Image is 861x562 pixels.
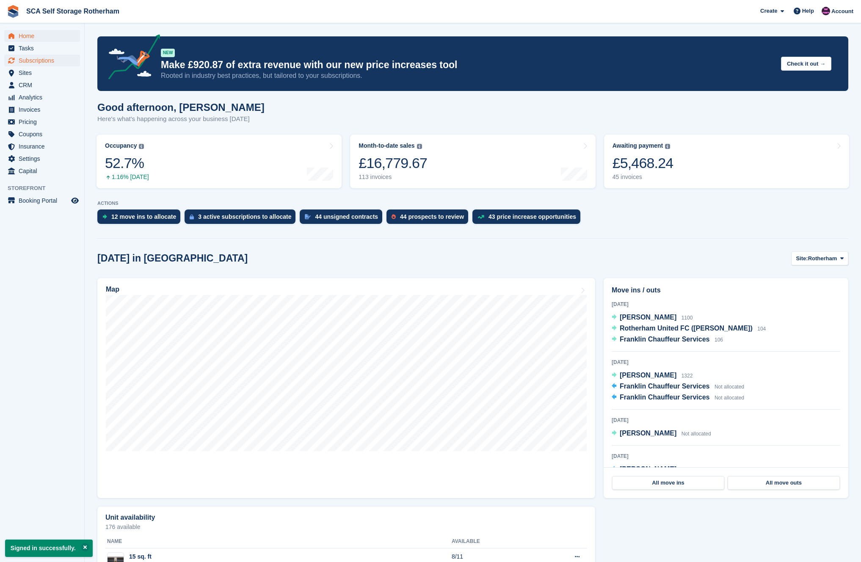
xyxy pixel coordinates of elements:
[19,128,69,140] span: Coupons
[19,140,69,152] span: Insurance
[612,416,840,424] div: [DATE]
[4,128,80,140] a: menu
[612,323,766,334] a: Rotherham United FC ([PERSON_NAME]) 104
[831,7,853,16] span: Account
[105,174,149,181] div: 1.16% [DATE]
[161,59,774,71] p: Make £920.87 of extra revenue with our new price increases tool
[19,153,69,165] span: Settings
[612,370,693,381] a: [PERSON_NAME] 1322
[359,142,414,149] div: Month-to-date sales
[620,314,676,321] span: [PERSON_NAME]
[4,153,80,165] a: menu
[612,285,840,295] h2: Move ins / outs
[105,142,137,149] div: Occupancy
[105,535,452,548] th: Name
[613,174,673,181] div: 45 invoices
[19,165,69,177] span: Capital
[796,254,808,263] span: Site:
[359,174,427,181] div: 113 invoices
[620,383,710,390] span: Franklin Chauffeur Services
[19,79,69,91] span: CRM
[715,384,744,390] span: Not allocated
[665,144,670,149] img: icon-info-grey-7440780725fd019a000dd9b08b2336e03edf1995a4989e88bcd33f0948082b44.svg
[19,67,69,79] span: Sites
[190,214,194,220] img: active_subscription_to_allocate_icon-d502201f5373d7db506a760aba3b589e785aa758c864c3986d89f69b8ff3...
[19,116,69,128] span: Pricing
[4,165,80,177] a: menu
[105,514,155,521] h2: Unit availability
[4,195,80,207] a: menu
[620,466,676,473] span: [PERSON_NAME]
[4,55,80,66] a: menu
[392,214,396,219] img: prospect-51fa495bee0391a8d652442698ab0144808aea92771e9ea1ae160a38d050c398.svg
[315,213,378,220] div: 44 unsigned contracts
[305,214,311,219] img: contract_signature_icon-13c848040528278c33f63329250d36e43548de30e8caae1d1a13099fd9432cc5.svg
[417,144,422,149] img: icon-info-grey-7440780725fd019a000dd9b08b2336e03edf1995a4989e88bcd33f0948082b44.svg
[97,278,595,498] a: Map
[161,71,774,80] p: Rooted in industry best practices, but tailored to your subscriptions.
[111,213,176,220] div: 12 move ins to allocate
[781,57,831,71] button: Check it out →
[4,30,80,42] a: menu
[472,209,585,228] a: 43 price increase opportunities
[620,336,710,343] span: Franklin Chauffeur Services
[101,34,160,83] img: price-adjustments-announcement-icon-8257ccfd72463d97f412b2fc003d46551f7dbcb40ab6d574587a9cd5c0d94...
[808,254,837,263] span: Rotherham
[198,213,291,220] div: 3 active subscriptions to allocate
[4,104,80,116] a: menu
[612,312,693,323] a: [PERSON_NAME] 1100
[620,430,676,437] span: [PERSON_NAME]
[97,201,848,206] p: ACTIONS
[802,7,814,15] span: Help
[612,300,840,308] div: [DATE]
[139,144,144,149] img: icon-info-grey-7440780725fd019a000dd9b08b2336e03edf1995a4989e88bcd33f0948082b44.svg
[682,467,693,473] span: 1020
[4,67,80,79] a: menu
[612,334,723,345] a: Franklin Chauffeur Services 106
[350,135,595,188] a: Month-to-date sales £16,779.67 113 invoices
[70,196,80,206] a: Preview store
[715,337,723,343] span: 106
[477,215,484,219] img: price_increase_opportunities-93ffe204e8149a01c8c9dc8f82e8f89637d9d84a8eef4429ea346261dce0b2c0.svg
[300,209,386,228] a: 44 unsigned contracts
[19,91,69,103] span: Analytics
[612,428,711,439] a: [PERSON_NAME] Not allocated
[4,116,80,128] a: menu
[19,30,69,42] span: Home
[19,55,69,66] span: Subscriptions
[612,381,744,392] a: Franklin Chauffeur Services Not allocated
[612,476,724,490] a: All move ins
[682,373,693,379] span: 1322
[102,214,107,219] img: move_ins_to_allocate_icon-fdf77a2bb77ea45bf5b3d319d69a93e2d87916cf1d5bf7949dd705db3b84f3ca.svg
[97,253,248,264] h2: [DATE] in [GEOGRAPHIC_DATA]
[97,114,265,124] p: Here's what's happening across your business [DATE]
[682,315,693,321] span: 1100
[23,4,123,18] a: SCA Self Storage Rotherham
[612,464,693,475] a: [PERSON_NAME] 1020
[452,535,535,548] th: Available
[4,91,80,103] a: menu
[715,395,744,401] span: Not allocated
[612,392,744,403] a: Franklin Chauffeur Services Not allocated
[106,286,119,293] h2: Map
[386,209,472,228] a: 44 prospects to review
[728,476,840,490] a: All move outs
[757,326,766,332] span: 104
[129,552,187,561] div: 15 sq. ft
[97,102,265,113] h1: Good afternoon, [PERSON_NAME]
[97,209,185,228] a: 12 move ins to allocate
[604,135,849,188] a: Awaiting payment £5,468.24 45 invoices
[105,524,587,530] p: 176 available
[7,5,19,18] img: stora-icon-8386f47178a22dfd0bd8f6a31ec36ba5ce8667c1dd55bd0f319d3a0aa187defe.svg
[4,79,80,91] a: menu
[161,49,175,57] div: NEW
[613,154,673,172] div: £5,468.24
[19,104,69,116] span: Invoices
[760,7,777,15] span: Create
[19,195,69,207] span: Booking Portal
[105,154,149,172] div: 52.7%
[5,540,93,557] p: Signed in successfully.
[185,209,300,228] a: 3 active subscriptions to allocate
[8,184,84,193] span: Storefront
[682,431,711,437] span: Not allocated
